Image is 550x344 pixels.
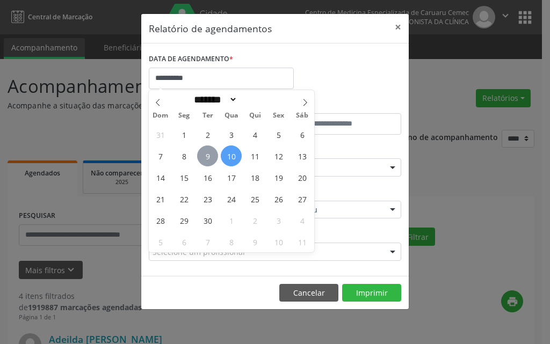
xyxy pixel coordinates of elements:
[150,210,171,231] span: Setembro 28, 2025
[244,145,265,166] span: Setembro 11, 2025
[150,145,171,166] span: Setembro 7, 2025
[221,210,242,231] span: Outubro 1, 2025
[150,188,171,209] span: Setembro 21, 2025
[292,124,313,145] span: Setembro 6, 2025
[244,231,265,252] span: Outubro 9, 2025
[221,145,242,166] span: Setembro 10, 2025
[149,51,233,68] label: DATA DE AGENDAMENTO
[387,14,409,40] button: Close
[292,210,313,231] span: Outubro 4, 2025
[197,167,218,188] span: Setembro 16, 2025
[268,145,289,166] span: Setembro 12, 2025
[173,124,194,145] span: Setembro 1, 2025
[244,210,265,231] span: Outubro 2, 2025
[279,284,338,302] button: Cancelar
[150,124,171,145] span: Agosto 31, 2025
[197,188,218,209] span: Setembro 23, 2025
[196,112,220,119] span: Ter
[197,231,218,252] span: Outubro 7, 2025
[149,112,172,119] span: Dom
[237,94,273,105] input: Year
[292,167,313,188] span: Setembro 20, 2025
[173,188,194,209] span: Setembro 22, 2025
[197,145,218,166] span: Setembro 9, 2025
[172,112,196,119] span: Seg
[244,188,265,209] span: Setembro 25, 2025
[197,210,218,231] span: Setembro 30, 2025
[173,145,194,166] span: Setembro 8, 2025
[173,167,194,188] span: Setembro 15, 2025
[292,231,313,252] span: Outubro 11, 2025
[278,97,401,113] label: ATÉ
[292,145,313,166] span: Setembro 13, 2025
[268,188,289,209] span: Setembro 26, 2025
[173,231,194,252] span: Outubro 6, 2025
[267,112,291,119] span: Sex
[150,231,171,252] span: Outubro 5, 2025
[153,246,245,258] span: Selecione um profissional
[173,210,194,231] span: Setembro 29, 2025
[150,167,171,188] span: Setembro 14, 2025
[243,112,267,119] span: Qui
[244,167,265,188] span: Setembro 18, 2025
[190,94,237,105] select: Month
[268,124,289,145] span: Setembro 5, 2025
[268,231,289,252] span: Outubro 10, 2025
[197,124,218,145] span: Setembro 2, 2025
[268,167,289,188] span: Setembro 19, 2025
[244,124,265,145] span: Setembro 4, 2025
[292,188,313,209] span: Setembro 27, 2025
[291,112,314,119] span: Sáb
[268,210,289,231] span: Outubro 3, 2025
[221,124,242,145] span: Setembro 3, 2025
[221,188,242,209] span: Setembro 24, 2025
[221,231,242,252] span: Outubro 8, 2025
[342,284,401,302] button: Imprimir
[149,21,272,35] h5: Relatório de agendamentos
[221,167,242,188] span: Setembro 17, 2025
[220,112,243,119] span: Qua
